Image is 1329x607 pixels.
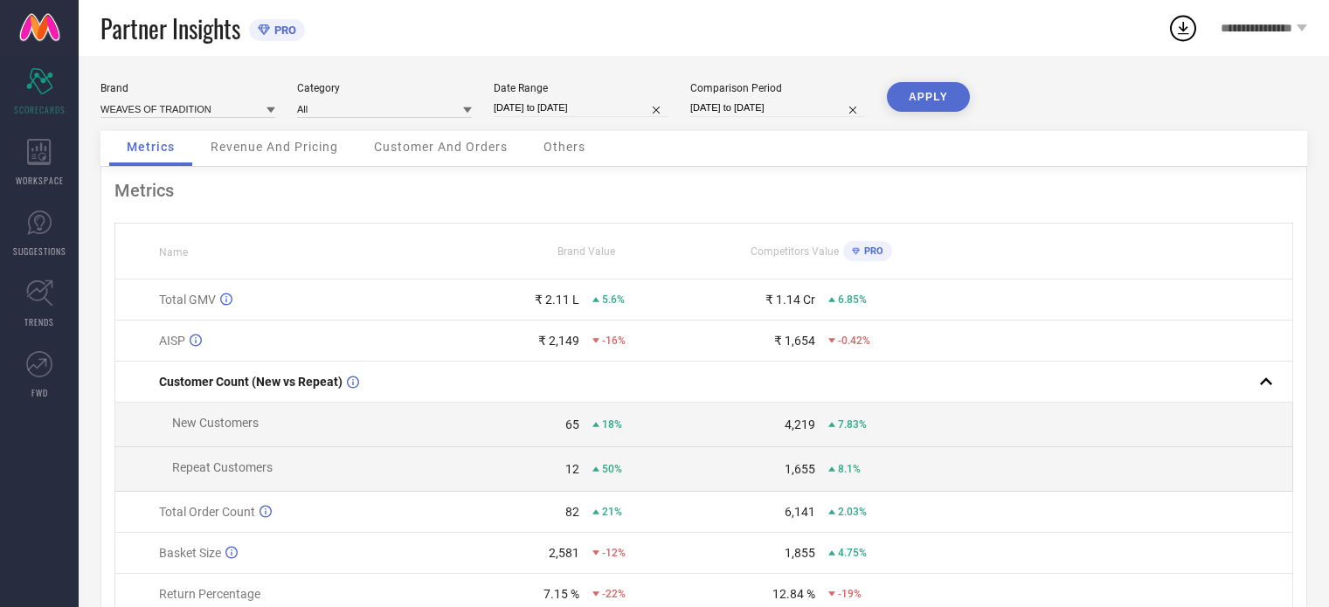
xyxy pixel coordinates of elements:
[838,335,870,347] span: -0.42%
[211,140,338,154] span: Revenue And Pricing
[838,547,867,559] span: 4.75%
[838,418,867,431] span: 7.83%
[602,463,622,475] span: 50%
[690,82,865,94] div: Comparison Period
[159,334,185,348] span: AISP
[602,588,626,600] span: -22%
[14,103,66,116] span: SCORECARDS
[114,180,1293,201] div: Metrics
[16,174,64,187] span: WORKSPACE
[838,506,867,518] span: 2.03%
[785,462,815,476] div: 1,655
[565,462,579,476] div: 12
[565,417,579,431] div: 65
[374,140,508,154] span: Customer And Orders
[159,246,188,259] span: Name
[751,245,839,258] span: Competitors Value
[159,293,216,307] span: Total GMV
[602,335,626,347] span: -16%
[538,334,579,348] div: ₹ 2,149
[602,418,622,431] span: 18%
[100,10,240,46] span: Partner Insights
[838,293,867,306] span: 6.85%
[772,587,815,601] div: 12.84 %
[602,547,626,559] span: -12%
[494,99,668,117] input: Select date range
[785,546,815,560] div: 1,855
[887,82,970,112] button: APPLY
[549,546,579,560] div: 2,581
[159,505,255,519] span: Total Order Count
[602,506,622,518] span: 21%
[159,587,260,601] span: Return Percentage
[270,24,296,37] span: PRO
[765,293,815,307] div: ₹ 1.14 Cr
[127,140,175,154] span: Metrics
[494,82,668,94] div: Date Range
[690,99,865,117] input: Select comparison period
[602,293,625,306] span: 5.6%
[774,334,815,348] div: ₹ 1,654
[24,315,54,328] span: TRENDS
[565,505,579,519] div: 82
[557,245,615,258] span: Brand Value
[172,460,273,474] span: Repeat Customers
[535,293,579,307] div: ₹ 2.11 L
[13,245,66,258] span: SUGGESTIONS
[785,417,815,431] div: 4,219
[1167,12,1199,44] div: Open download list
[838,463,861,475] span: 8.1%
[172,416,259,430] span: New Customers
[543,587,579,601] div: 7.15 %
[297,82,472,94] div: Category
[159,546,221,560] span: Basket Size
[159,375,343,389] span: Customer Count (New vs Repeat)
[100,82,275,94] div: Brand
[838,588,862,600] span: -19%
[543,140,585,154] span: Others
[860,245,883,257] span: PRO
[31,386,48,399] span: FWD
[785,505,815,519] div: 6,141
